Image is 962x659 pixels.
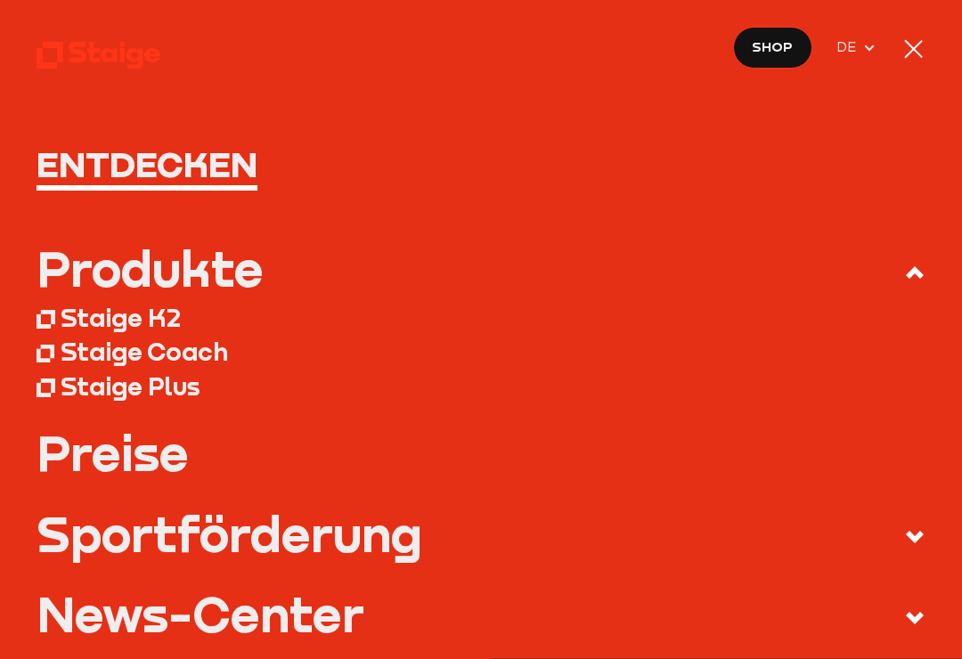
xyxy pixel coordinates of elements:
div: Staige Plus [61,371,200,402]
a: Preise [37,428,925,477]
span: DE [836,37,862,58]
div: Staige K2 [61,303,181,333]
div: Staige Coach [61,337,228,367]
div: Produkte [37,244,264,293]
a: Staige Coach [37,335,925,370]
a: Shop [733,27,812,69]
a: Staige Plus [37,370,925,404]
span: Shop [752,37,793,58]
div: Sportförderung [37,509,422,558]
div: News-Center [37,590,364,639]
a: Staige K2 [37,300,925,335]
